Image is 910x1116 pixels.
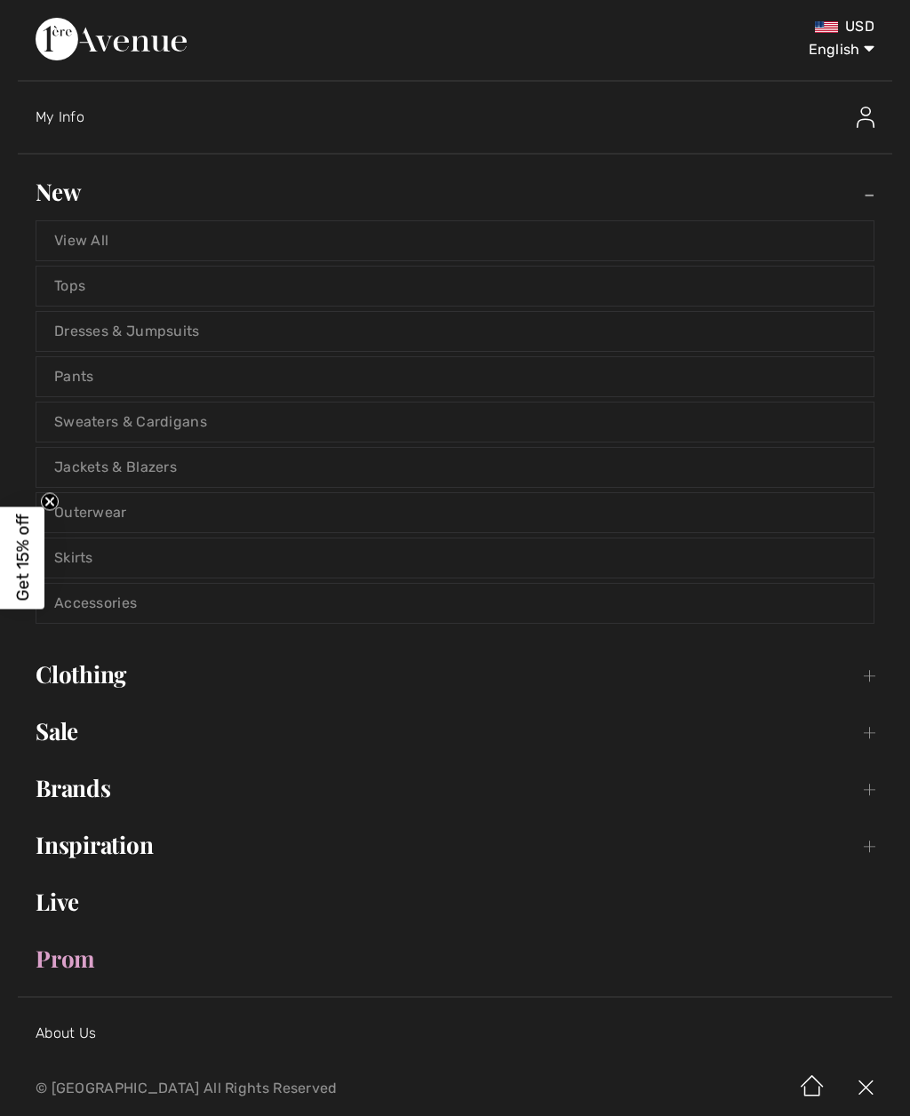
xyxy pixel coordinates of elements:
[18,769,892,808] a: Brands
[36,493,874,532] a: Outerwear
[36,18,187,60] img: 1ère Avenue
[18,882,892,921] a: Live
[839,1061,892,1116] img: X
[12,514,33,602] span: Get 15% off
[36,221,874,260] a: View All
[536,18,874,36] div: USD
[36,448,874,487] a: Jackets & Blazers
[36,1082,535,1095] p: © [GEOGRAPHIC_DATA] All Rights Reserved
[36,584,874,623] a: Accessories
[36,403,874,442] a: Sweaters & Cardigans
[857,107,874,128] img: My Info
[18,939,892,978] a: Prom
[41,493,59,511] button: Close teaser
[36,108,84,125] span: My Info
[36,312,874,351] a: Dresses & Jumpsuits
[36,357,874,396] a: Pants
[36,1024,96,1041] a: About Us
[18,825,892,865] a: Inspiration
[18,712,892,751] a: Sale
[36,267,874,306] a: Tops
[786,1061,839,1116] img: Home
[36,538,874,578] a: Skirts
[18,172,892,211] a: New
[41,12,77,28] span: Help
[18,655,892,694] a: Clothing
[36,1060,110,1077] a: Contact Us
